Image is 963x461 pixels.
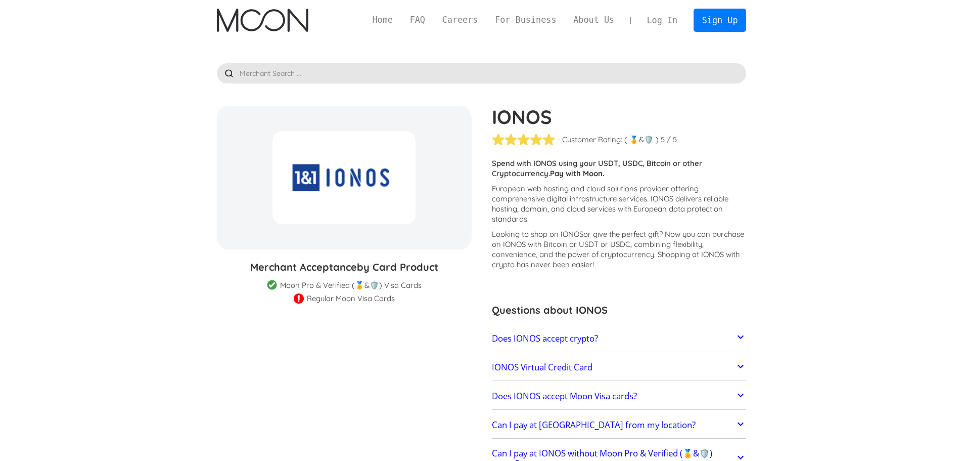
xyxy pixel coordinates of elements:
a: Sign Up [694,9,746,31]
p: Spend with IONOS using your USDT, USDC, Bitcoin or other Cryptocurrency. [492,158,747,179]
div: - Customer Rating: [557,135,622,145]
a: Home [364,14,401,26]
a: Does IONOS accept crypto? [492,328,747,349]
h2: Can I pay at [GEOGRAPHIC_DATA] from my location? [492,420,696,430]
div: / 5 [667,135,677,145]
a: home [217,9,308,32]
h3: Merchant Acceptance [217,260,472,275]
a: Careers [434,14,486,26]
a: Log In [638,9,686,31]
span: or give the perfect gift [583,229,659,239]
div: ) [656,135,659,145]
h2: Does IONOS accept crypto? [492,333,598,344]
div: ( [624,135,627,145]
input: Merchant Search ... [217,63,747,83]
a: Does IONOS accept Moon Visa cards? [492,386,747,407]
div: 5 [661,135,665,145]
a: About Us [565,14,623,26]
img: Moon Logo [217,9,308,32]
p: European web hosting and cloud solutions provider offering comprehensive digital infrastructure s... [492,184,747,224]
h2: IONOS Virtual Credit Card [492,362,592,372]
a: For Business [486,14,565,26]
a: Can I pay at [GEOGRAPHIC_DATA] from my location? [492,415,747,436]
a: IONOS Virtual Credit Card [492,357,747,378]
span: by Card Product [357,261,438,273]
h3: Questions about IONOS [492,303,747,318]
div: Regular Moon Visa Cards [307,294,395,304]
div: 🏅&🛡️ [629,135,654,145]
p: Looking to shop on IONOS ? Now you can purchase on IONOS with Bitcoin or USDT or USDC, combining ... [492,229,747,270]
a: FAQ [401,14,434,26]
h2: Does IONOS accept Moon Visa cards? [492,391,637,401]
strong: Pay with Moon. [550,169,605,178]
div: Moon Pro & Verified (🏅&🛡️) Visa Cards [280,280,422,290]
h1: IONOS [492,106,747,128]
